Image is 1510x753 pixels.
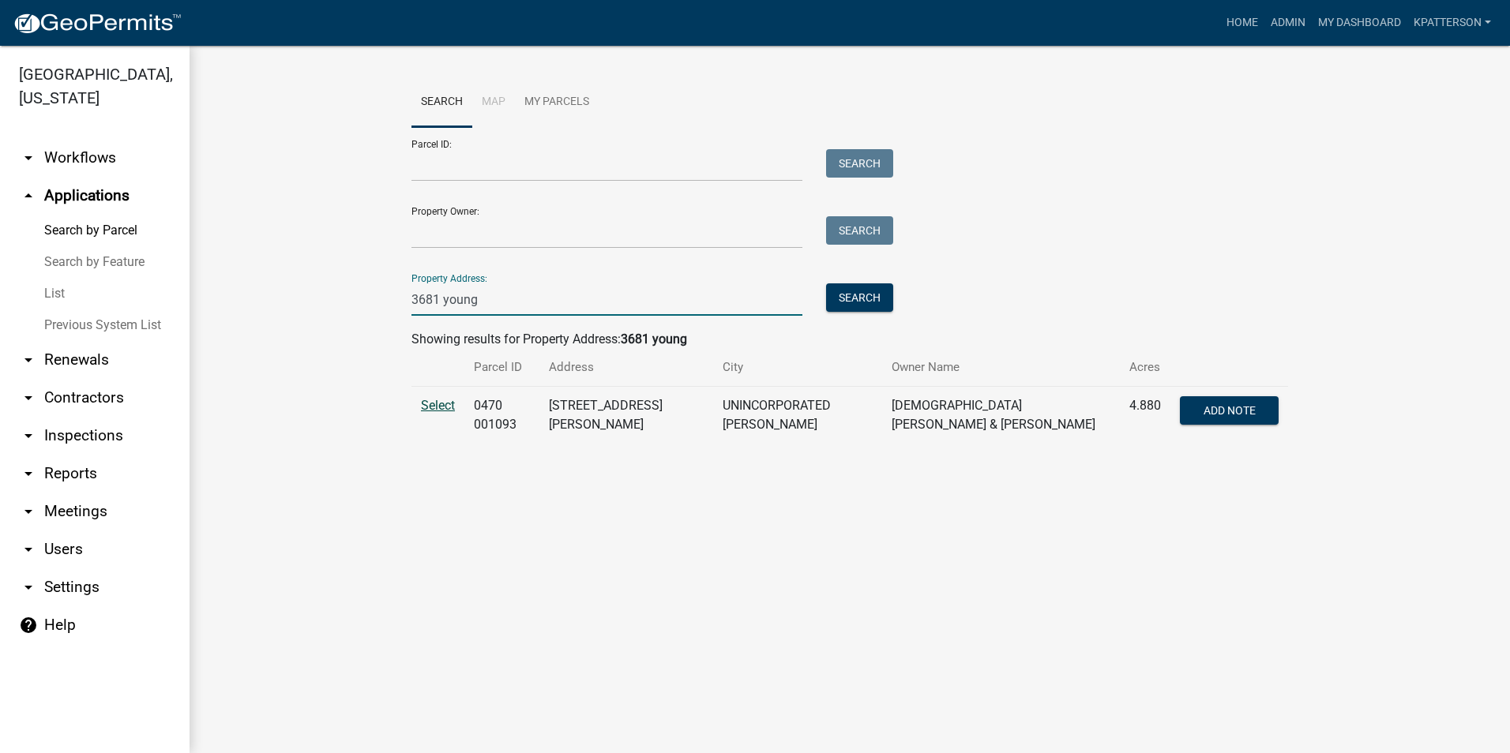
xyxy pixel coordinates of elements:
i: arrow_drop_down [19,540,38,559]
i: arrow_drop_down [19,578,38,597]
td: 0470 001093 [464,387,539,444]
i: arrow_drop_down [19,426,38,445]
i: arrow_drop_down [19,502,38,521]
a: KPATTERSON [1407,8,1497,38]
a: Admin [1264,8,1312,38]
td: UNINCORPORATED [PERSON_NAME] [713,387,882,444]
th: Parcel ID [464,349,539,386]
i: arrow_drop_up [19,186,38,205]
i: arrow_drop_down [19,464,38,483]
th: Acres [1120,349,1170,386]
a: My Dashboard [1312,8,1407,38]
a: Search [411,77,472,128]
a: My Parcels [515,77,599,128]
strong: 3681 young [621,332,687,347]
i: help [19,616,38,635]
i: arrow_drop_down [19,350,38,369]
button: Add Note [1180,396,1279,425]
button: Search [826,216,893,245]
a: Select [421,398,455,413]
i: arrow_drop_down [19,148,38,167]
span: Add Note [1203,404,1255,417]
td: [STREET_ADDRESS][PERSON_NAME] [539,387,712,444]
td: 4.880 [1120,387,1170,444]
i: arrow_drop_down [19,388,38,407]
button: Search [826,149,893,178]
div: Showing results for Property Address: [411,330,1288,349]
th: Owner Name [882,349,1120,386]
th: City [713,349,882,386]
a: Home [1220,8,1264,38]
td: [DEMOGRAPHIC_DATA] [PERSON_NAME] & [PERSON_NAME] [882,387,1120,444]
th: Address [539,349,712,386]
button: Search [826,283,893,312]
